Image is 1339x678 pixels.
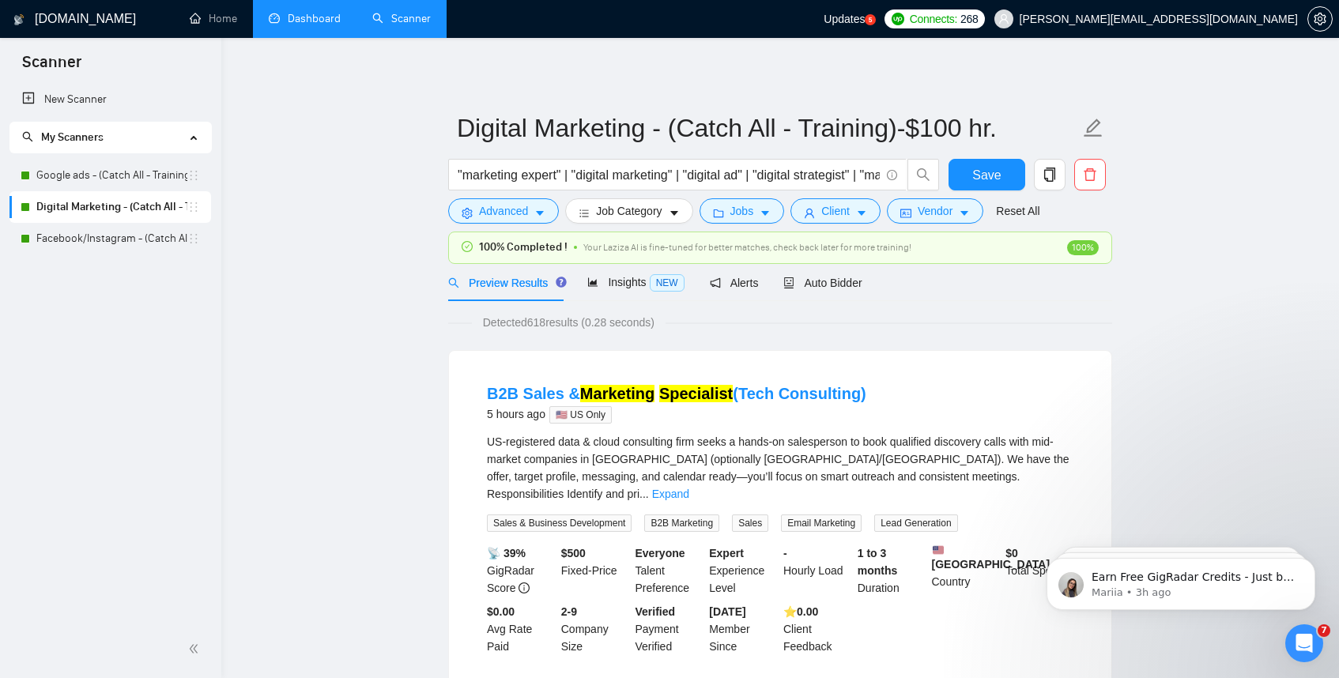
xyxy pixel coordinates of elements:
[650,274,685,292] span: NEW
[972,165,1001,185] span: Save
[188,641,204,657] span: double-left
[783,277,794,288] span: robot
[479,202,528,220] span: Advanced
[457,108,1080,148] input: Scanner name...
[187,201,200,213] span: holder
[22,130,104,144] span: My Scanners
[652,488,689,500] a: Expand
[932,544,1050,571] b: [GEOGRAPHIC_DATA]
[561,605,577,618] b: 2-9
[706,603,780,655] div: Member Since
[519,582,530,593] span: info-circle
[554,275,568,289] div: Tooltip anchor
[22,84,198,115] a: New Scanner
[558,603,632,655] div: Company Size
[1067,240,1099,255] span: 100%
[1035,168,1065,182] span: copy
[998,13,1009,24] span: user
[1005,547,1018,559] b: $ 0
[549,406,612,424] span: 🇺🇸 US Only
[910,10,957,28] span: Connects:
[804,207,815,219] span: user
[874,514,957,532] span: Lead Generation
[887,170,897,180] span: info-circle
[41,130,104,144] span: My Scanners
[1002,544,1077,597] div: Total Spent
[900,207,911,219] span: idcard
[587,276,684,288] span: Insights
[709,605,745,618] b: [DATE]
[190,12,237,25] a: homeHome
[700,198,785,224] button: folderJobscaret-down
[918,202,952,220] span: Vendor
[709,547,744,559] b: Expert
[1023,525,1339,635] iframe: Intercom notifications message
[472,314,666,331] span: Detected 618 results (0.28 seconds)
[636,547,685,559] b: Everyone
[780,603,854,655] div: Client Feedback
[1308,13,1332,25] span: setting
[487,385,866,402] a: B2B Sales &Marketing Specialist(Tech Consulting)
[487,547,526,559] b: 📡 39%
[996,202,1039,220] a: Reset All
[558,544,632,597] div: Fixed-Price
[1075,168,1105,182] span: delete
[1074,159,1106,190] button: delete
[9,223,211,254] li: Facebook/Instagram - (Catch All - Training)
[462,241,473,252] span: check-circle
[9,191,211,223] li: Digital Marketing - (Catch All - Training)-$100 hr.
[458,165,880,185] input: Search Freelance Jobs...
[1318,624,1330,637] span: 7
[933,544,944,556] img: 🇺🇸
[929,544,1003,597] div: Country
[783,547,787,559] b: -
[858,547,898,577] b: 1 to 3 months
[960,10,978,28] span: 268
[887,198,983,224] button: idcardVendorcaret-down
[22,131,33,142] span: search
[448,277,459,288] span: search
[484,603,558,655] div: Avg Rate Paid
[187,232,200,245] span: holder
[561,547,586,559] b: $ 500
[706,544,780,597] div: Experience Level
[36,223,187,254] a: Facebook/Instagram - (Catch All - Training)
[187,169,200,182] span: holder
[908,168,938,182] span: search
[760,207,771,219] span: caret-down
[372,12,431,25] a: searchScanner
[856,207,867,219] span: caret-down
[669,207,680,219] span: caret-down
[534,207,545,219] span: caret-down
[959,207,970,219] span: caret-down
[1083,118,1103,138] span: edit
[479,239,568,256] span: 100% Completed !
[639,488,649,500] span: ...
[487,514,632,532] span: Sales & Business Development
[9,160,211,191] li: Google ads - (Catch All - Training) - $75
[907,159,939,190] button: search
[487,605,515,618] b: $0.00
[636,605,676,618] b: Verified
[9,51,94,84] span: Scanner
[13,7,25,32] img: logo
[710,277,759,289] span: Alerts
[36,160,187,191] a: Google ads - (Catch All - Training) - $75
[781,514,862,532] span: Email Marketing
[487,433,1073,503] div: US-registered data & cloud consulting firm seeks a hands-on salesperson to book qualified discove...
[487,405,866,424] div: 5 hours ago
[269,12,341,25] a: dashboardDashboard
[580,385,654,402] mark: Marketing
[783,605,818,618] b: ⭐️ 0.00
[462,207,473,219] span: setting
[632,544,707,597] div: Talent Preference
[821,202,850,220] span: Client
[824,13,865,25] span: Updates
[949,159,1025,190] button: Save
[1307,6,1333,32] button: setting
[732,514,768,532] span: Sales
[659,385,733,402] mark: Specialist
